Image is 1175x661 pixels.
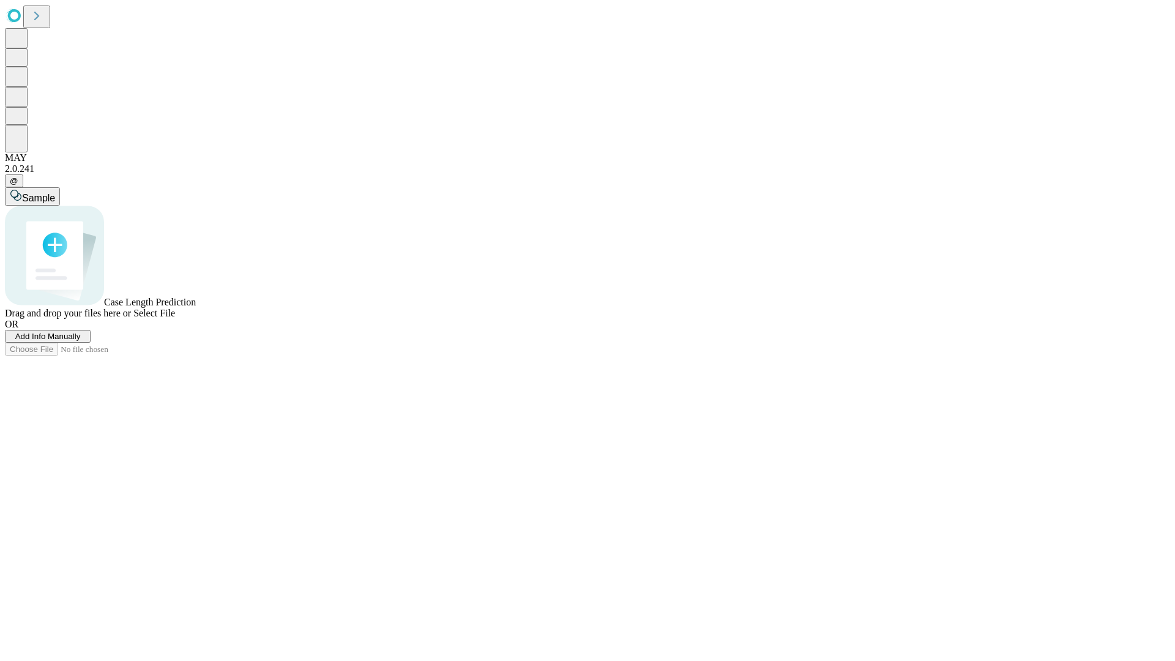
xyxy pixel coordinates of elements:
span: Case Length Prediction [104,297,196,307]
button: Add Info Manually [5,330,91,343]
span: @ [10,176,18,185]
div: 2.0.241 [5,163,1170,174]
span: Add Info Manually [15,332,81,341]
span: Drag and drop your files here or [5,308,131,318]
button: @ [5,174,23,187]
span: Select File [133,308,175,318]
button: Sample [5,187,60,206]
div: MAY [5,152,1170,163]
span: Sample [22,193,55,203]
span: OR [5,319,18,329]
